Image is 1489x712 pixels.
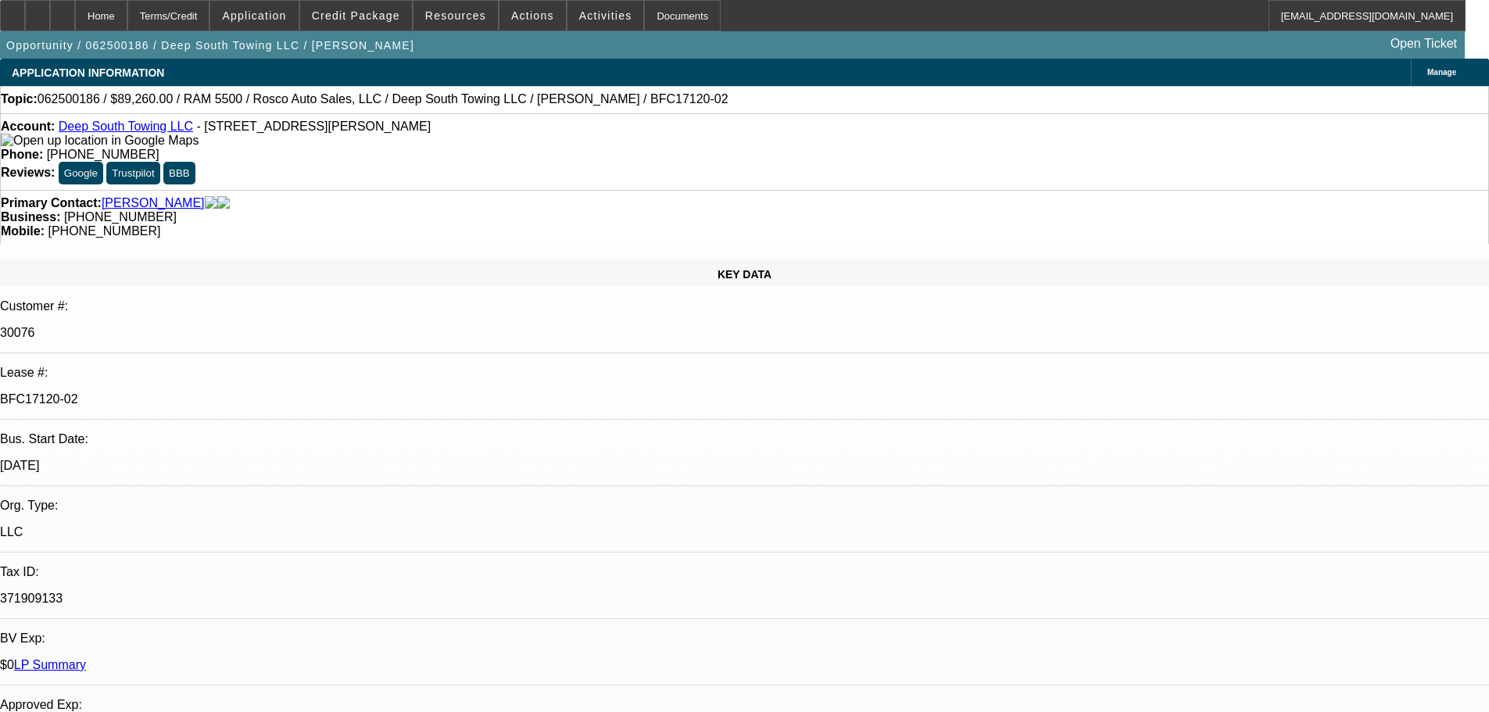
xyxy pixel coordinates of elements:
[222,9,286,22] span: Application
[12,66,164,79] span: APPLICATION INFORMATION
[567,1,644,30] button: Activities
[6,39,414,52] span: Opportunity / 062500186 / Deep South Towing LLC / [PERSON_NAME]
[1,92,38,106] strong: Topic:
[163,162,195,184] button: BBB
[197,120,431,133] span: - [STREET_ADDRESS][PERSON_NAME]
[1384,30,1463,57] a: Open Ticket
[106,162,159,184] button: Trustpilot
[1,166,55,179] strong: Reviews:
[718,268,771,281] span: KEY DATA
[59,120,193,133] a: Deep South Towing LLC
[1,120,55,133] strong: Account:
[1,196,102,210] strong: Primary Contact:
[413,1,498,30] button: Resources
[300,1,412,30] button: Credit Package
[210,1,298,30] button: Application
[14,658,86,671] a: LP Summary
[205,196,217,210] img: facebook-icon.png
[312,9,400,22] span: Credit Package
[1,148,43,161] strong: Phone:
[1,210,60,224] strong: Business:
[102,196,205,210] a: [PERSON_NAME]
[217,196,230,210] img: linkedin-icon.png
[499,1,566,30] button: Actions
[1,134,199,147] a: View Google Maps
[579,9,632,22] span: Activities
[38,92,728,106] span: 062500186 / $89,260.00 / RAM 5500 / Rosco Auto Sales, LLC / Deep South Towing LLC / [PERSON_NAME]...
[64,210,177,224] span: [PHONE_NUMBER]
[425,9,486,22] span: Resources
[1,224,45,238] strong: Mobile:
[1427,68,1456,77] span: Manage
[47,148,159,161] span: [PHONE_NUMBER]
[59,162,103,184] button: Google
[48,224,160,238] span: [PHONE_NUMBER]
[1,134,199,148] img: Open up location in Google Maps
[511,9,554,22] span: Actions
